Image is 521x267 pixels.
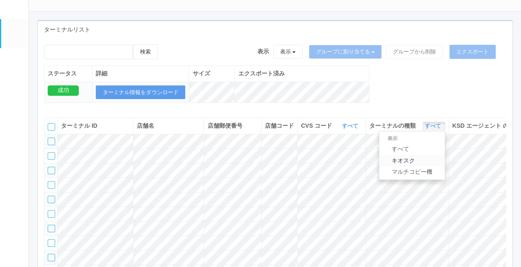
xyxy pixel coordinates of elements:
a: ターミナル [1,19,29,48]
span: 表示 [257,47,269,56]
span: 店舗郵便番号 [207,122,242,129]
span: すべて [388,146,409,152]
span: CVS コード [301,121,334,130]
button: グループから削除 [386,45,443,59]
a: すべて [425,123,443,129]
a: クライアントリンク [1,99,29,124]
div: ターミナル ID [61,121,130,130]
span: キオスク [388,157,415,164]
ul: すべて [379,131,445,180]
div: 詳細 [96,69,185,78]
a: メンテナンス通知 [1,74,29,99]
div: ステータス [48,69,89,78]
div: エクスポート済み [238,69,366,78]
button: ターミナル情報をダウンロード [96,85,185,100]
a: アラート設定 [1,124,29,150]
button: 表示 [273,45,303,59]
span: 店舗コード [265,122,294,129]
div: 成功 [48,85,79,96]
a: ドキュメントを管理 [1,175,29,201]
span: マルチコピー機 [388,168,432,175]
button: エクスポート [449,45,496,59]
a: すべて [342,123,360,129]
a: パッケージ [1,48,29,73]
span: 店舗名 [137,122,154,129]
div: サイズ [192,69,231,78]
div: ターミナルリスト [38,21,512,38]
button: グループに割り当てる [309,45,382,59]
button: すべて [423,122,445,130]
a: コンテンツプリント [1,150,29,175]
button: すべて [340,122,362,130]
span: ターミナルの種類 [369,121,418,130]
button: 検索 [133,44,158,59]
li: 表示 [379,133,445,143]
